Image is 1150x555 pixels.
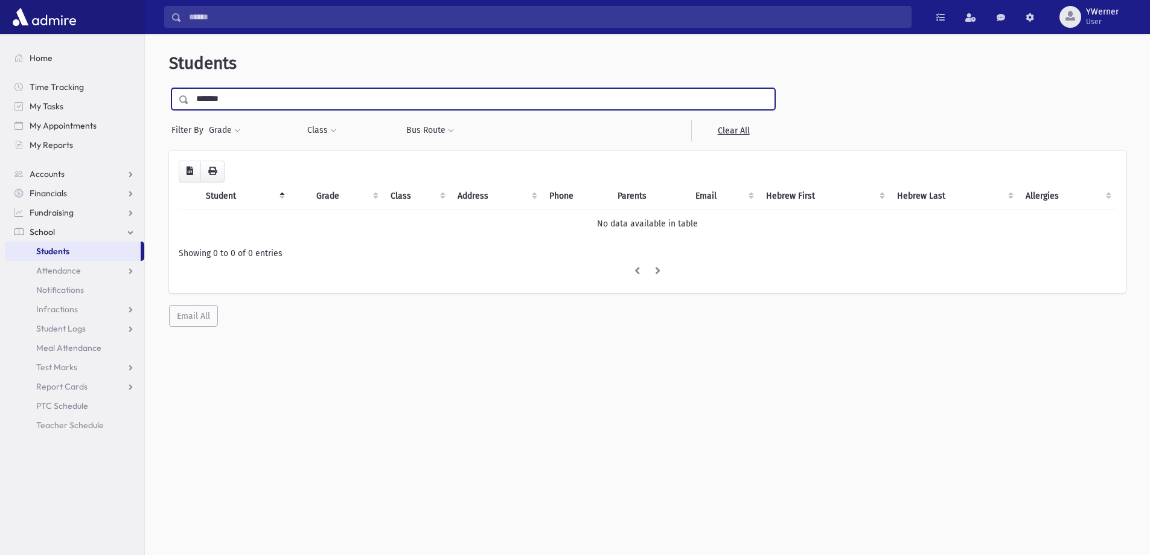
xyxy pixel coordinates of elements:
a: Financials [5,184,144,203]
span: Teacher Schedule [36,420,104,431]
span: Report Cards [36,381,88,392]
span: Test Marks [36,362,77,373]
th: Address: activate to sort column ascending [450,182,542,210]
th: Class: activate to sort column ascending [383,182,451,210]
td: No data available in table [179,210,1116,237]
a: Fundraising [5,203,144,222]
a: Notifications [5,280,144,300]
span: Fundraising [30,207,74,218]
span: PTC Schedule [36,400,88,411]
span: Accounts [30,168,65,179]
a: Report Cards [5,377,144,396]
a: Student Logs [5,319,144,338]
a: Teacher Schedule [5,415,144,435]
th: Email: activate to sort column ascending [688,182,759,210]
a: My Appointments [5,116,144,135]
th: Parents [610,182,688,210]
a: Clear All [691,120,775,141]
span: Home [30,53,53,63]
span: Students [36,246,69,257]
span: Financials [30,188,67,199]
span: Infractions [36,304,78,315]
img: AdmirePro [10,5,79,29]
span: Students [169,53,237,73]
span: Student Logs [36,323,86,334]
span: Attendance [36,265,81,276]
a: PTC Schedule [5,396,144,415]
th: Hebrew Last: activate to sort column ascending [890,182,1019,210]
a: Home [5,48,144,68]
th: Allergies: activate to sort column ascending [1018,182,1116,210]
div: Showing 0 to 0 of 0 entries [179,247,1116,260]
span: School [30,226,55,237]
a: Attendance [5,261,144,280]
button: Grade [208,120,241,141]
th: Grade: activate to sort column ascending [309,182,383,210]
span: My Reports [30,140,73,150]
span: User [1086,17,1119,27]
button: CSV [179,161,201,182]
a: Meal Attendance [5,338,144,358]
th: Hebrew First: activate to sort column ascending [759,182,889,210]
span: Meal Attendance [36,342,101,353]
th: Phone [542,182,610,210]
button: Class [307,120,337,141]
a: Time Tracking [5,77,144,97]
button: Email All [169,305,218,327]
th: Student: activate to sort column descending [199,182,290,210]
a: My Tasks [5,97,144,116]
input: Search [182,6,911,28]
span: YWerner [1086,7,1119,17]
a: Infractions [5,300,144,319]
a: Accounts [5,164,144,184]
span: Notifications [36,284,84,295]
a: Students [5,242,141,261]
button: Print [200,161,225,182]
span: My Appointments [30,120,97,131]
a: My Reports [5,135,144,155]
span: My Tasks [30,101,63,112]
span: Time Tracking [30,82,84,92]
a: School [5,222,144,242]
button: Bus Route [406,120,455,141]
span: Filter By [171,124,208,136]
a: Test Marks [5,358,144,377]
